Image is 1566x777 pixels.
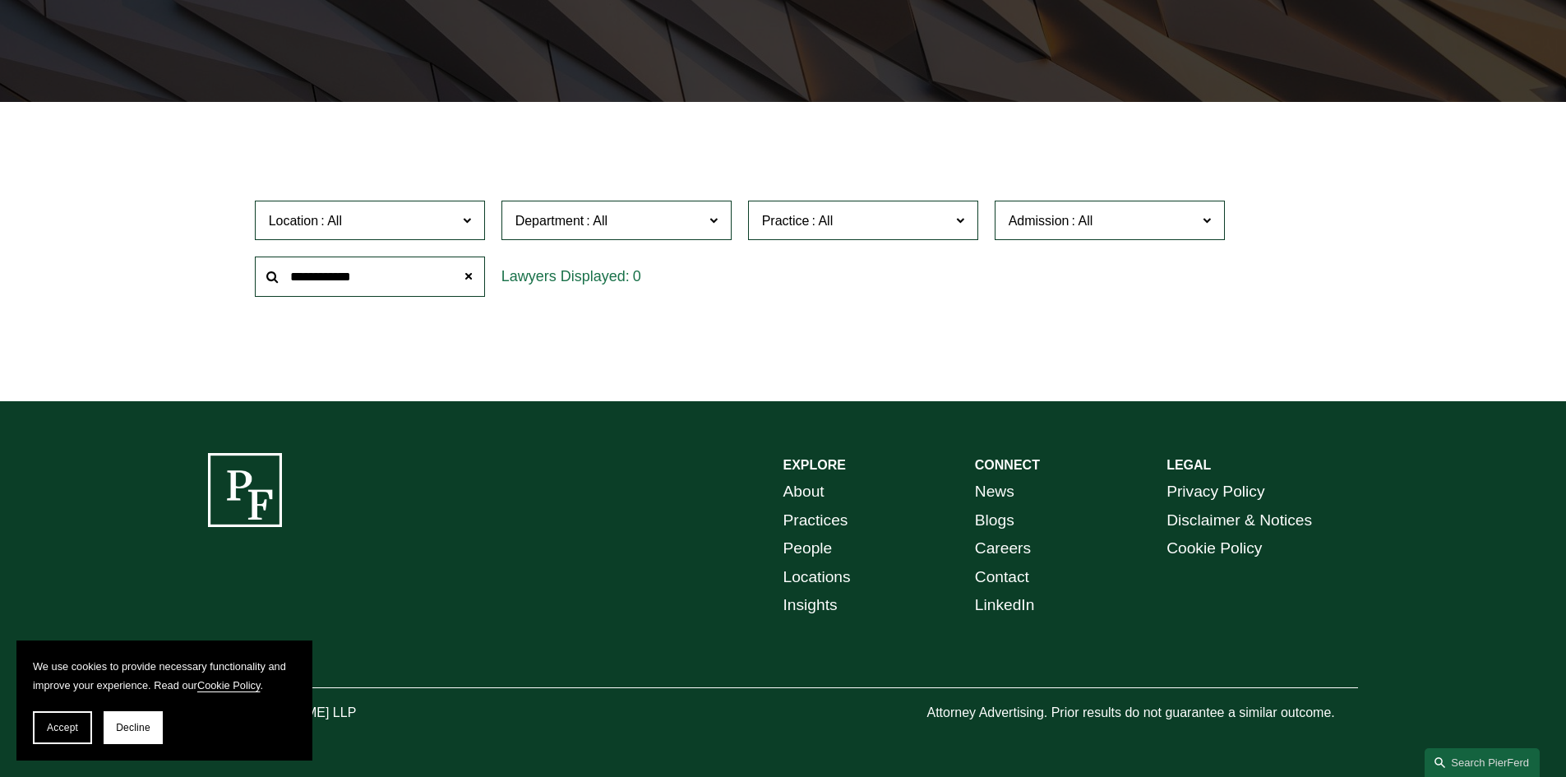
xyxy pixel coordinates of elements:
a: LinkedIn [975,591,1035,620]
button: Accept [33,711,92,744]
strong: EXPLORE [783,458,846,472]
span: Practice [762,214,810,228]
a: Search this site [1425,748,1540,777]
span: Accept [47,722,78,733]
strong: LEGAL [1166,458,1211,472]
a: Privacy Policy [1166,478,1264,506]
p: Attorney Advertising. Prior results do not guarantee a similar outcome. [926,701,1358,725]
a: Cookie Policy [1166,534,1262,563]
p: We use cookies to provide necessary functionality and improve your experience. Read our . [33,657,296,695]
span: Decline [116,722,150,733]
a: Locations [783,563,851,592]
a: Blogs [975,506,1014,535]
a: Careers [975,534,1031,563]
span: Admission [1009,214,1069,228]
a: Practices [783,506,848,535]
a: Disclaimer & Notices [1166,506,1312,535]
span: Department [515,214,584,228]
a: Contact [975,563,1029,592]
p: © [PERSON_NAME] LLP [208,701,448,725]
a: News [975,478,1014,506]
span: Location [269,214,319,228]
button: Decline [104,711,163,744]
span: 0 [633,268,641,284]
a: Cookie Policy [197,679,261,691]
section: Cookie banner [16,641,312,761]
strong: CONNECT [975,458,1040,472]
a: About [783,478,825,506]
a: Insights [783,591,838,620]
a: People [783,534,833,563]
